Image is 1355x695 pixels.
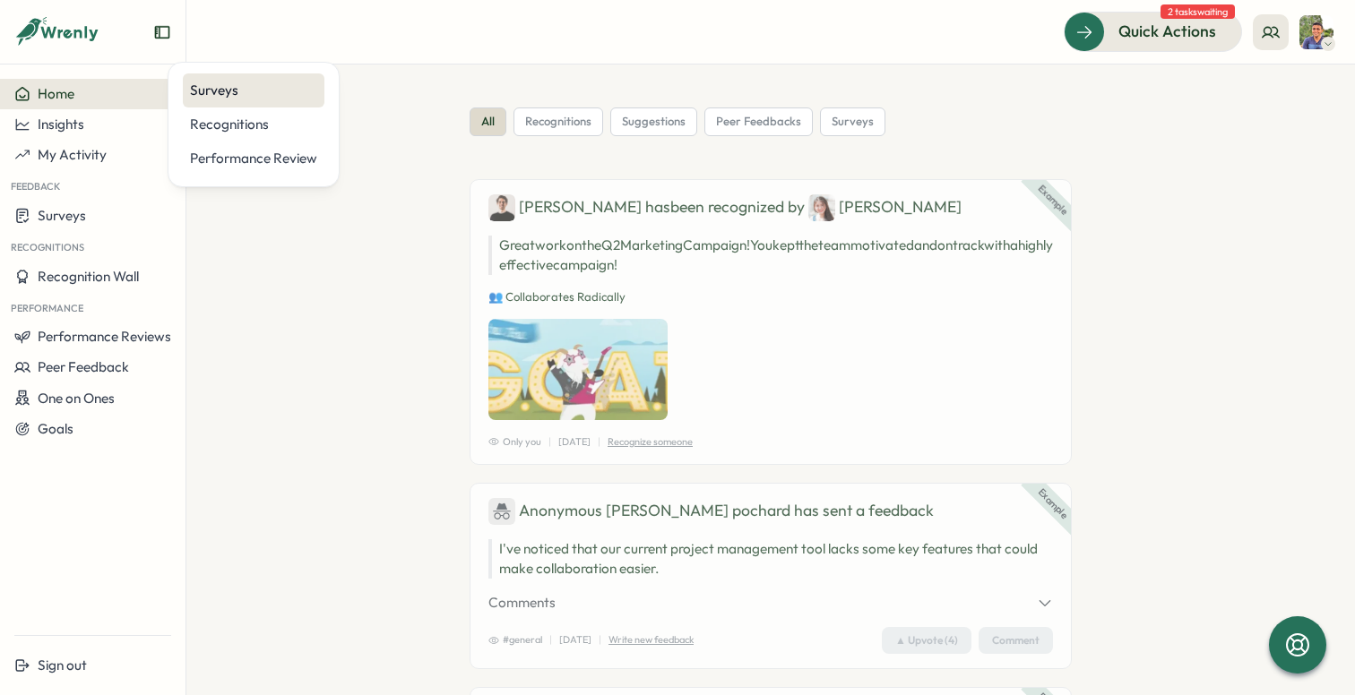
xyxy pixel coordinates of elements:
[488,236,1053,275] p: Great work on the Q2 Marketing Campaign! You kept the team motivated and on track with a highly e...
[558,434,591,450] p: [DATE]
[832,114,874,130] span: surveys
[598,434,600,450] p: |
[488,498,790,525] div: Anonymous [PERSON_NAME] pochard
[1064,12,1242,51] button: Quick Actions
[549,632,552,648] p: |
[488,289,1053,305] p: 👥 Collaborates Radically
[488,498,1053,525] div: has sent a feedback
[190,81,317,100] div: Surveys
[38,358,129,375] span: Peer Feedback
[38,268,139,285] span: Recognition Wall
[559,632,591,648] p: [DATE]
[38,656,87,674] span: Sign out
[488,194,1053,221] div: [PERSON_NAME] has been recognized by
[599,632,601,648] p: |
[190,115,317,134] div: Recognitions
[1299,15,1333,49] img: Varghese
[1161,4,1235,19] span: 2 tasks waiting
[488,632,542,648] span: #general
[38,328,171,345] span: Performance Reviews
[183,107,324,142] a: Recognitions
[38,146,107,163] span: My Activity
[38,116,84,133] span: Insights
[488,593,1053,613] button: Comments
[608,632,694,648] p: Write new feedback
[548,434,551,450] p: |
[1118,20,1216,43] span: Quick Actions
[488,194,515,221] img: Ben
[622,114,686,130] span: suggestions
[153,23,171,41] button: Expand sidebar
[808,194,835,221] img: Jane
[183,73,324,107] a: Surveys
[525,114,591,130] span: recognitions
[808,194,962,221] div: [PERSON_NAME]
[499,539,1053,579] p: I've noticed that our current project management tool lacks some key features that could make col...
[38,390,115,407] span: One on Ones
[488,319,668,419] img: Recognition Image
[716,114,801,130] span: peer feedbacks
[190,149,317,168] div: Performance Review
[608,434,693,450] p: Recognize someone
[183,142,324,176] a: Performance Review
[38,420,73,437] span: Goals
[38,207,86,224] span: Surveys
[488,593,556,613] span: Comments
[488,434,541,450] span: Only you
[38,85,74,102] span: Home
[481,114,495,130] span: all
